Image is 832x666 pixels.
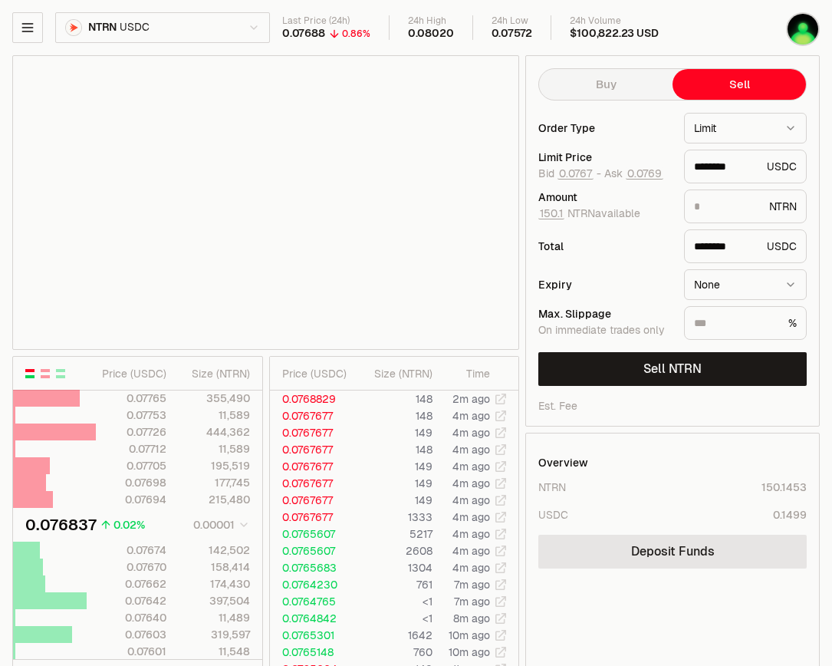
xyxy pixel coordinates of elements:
[355,492,433,509] td: 149
[97,458,166,473] div: 0.07705
[452,443,490,457] time: 4m ago
[355,458,433,475] td: 149
[761,480,807,495] div: 150.1453
[179,366,249,381] div: Size ( NTRN )
[179,492,249,507] div: 215,480
[97,492,166,507] div: 0.07694
[538,480,566,495] div: NTRN
[452,510,490,524] time: 4m ago
[452,409,490,423] time: 4m ago
[282,15,370,27] div: Last Price (24h)
[355,509,433,526] td: 1333
[684,150,807,183] div: USDC
[270,441,355,458] td: 0.0767677
[773,507,807,523] div: 0.1499
[538,152,672,163] div: Limit Price
[355,475,433,492] td: 149
[449,628,490,642] time: 10m ago
[452,426,490,440] time: 4m ago
[270,526,355,542] td: 0.0765607
[97,424,166,440] div: 0.07726
[538,241,672,252] div: Total
[270,627,355,644] td: 0.0765301
[179,644,249,659] div: 11,548
[452,493,490,507] time: 4m ago
[452,476,490,490] time: 4m ago
[282,27,325,41] div: 0.07688
[39,368,51,380] button: Show Sell Orders Only
[270,576,355,593] td: 0.0764230
[355,407,433,424] td: 148
[408,27,454,41] div: 0.08020
[538,167,601,181] span: Bid -
[538,123,672,134] div: Order Type
[179,627,249,642] div: 319,597
[367,366,432,381] div: Size ( NTRN )
[538,279,672,290] div: Expiry
[120,21,149,35] span: USDC
[97,441,166,457] div: 0.07712
[538,535,807,569] a: Deposit Funds
[270,644,355,661] td: 0.0765148
[270,391,355,407] td: 0.0768829
[270,458,355,475] td: 0.0767677
[355,593,433,610] td: <1
[539,69,673,100] button: Buy
[355,391,433,407] td: 148
[97,391,166,406] div: 0.07765
[270,593,355,610] td: 0.0764765
[570,15,658,27] div: 24h Volume
[449,645,490,659] time: 10m ago
[684,229,807,263] div: USDC
[179,542,249,558] div: 142,502
[355,644,433,661] td: 760
[538,207,564,219] button: 150.1
[452,544,490,558] time: 4m ago
[179,475,249,490] div: 177,745
[270,559,355,576] td: 0.0765683
[452,561,490,575] time: 4m ago
[97,576,166,592] div: 0.07662
[355,627,433,644] td: 1642
[626,167,663,180] button: 0.0769
[97,407,166,423] div: 0.07753
[282,366,354,381] div: Price ( USDC )
[270,542,355,559] td: 0.0765607
[270,424,355,441] td: 0.0767677
[270,475,355,492] td: 0.0767677
[179,458,249,473] div: 195,519
[179,610,249,625] div: 11,489
[355,526,433,542] td: 5217
[270,492,355,509] td: 0.0767677
[97,542,166,558] div: 0.07674
[538,398,577,414] div: Est. Fee
[97,627,166,642] div: 0.07603
[355,424,433,441] td: 149
[355,576,433,593] td: 761
[179,407,249,423] div: 11,589
[538,352,807,386] button: Sell NTRN
[538,324,672,338] div: On immediate trades only
[684,113,807,143] button: Limit
[684,269,807,300] button: None
[24,368,36,380] button: Show Buy and Sell Orders
[189,516,250,534] button: 0.00001
[179,391,249,406] div: 355,490
[113,517,145,532] div: 0.02%
[355,441,433,458] td: 148
[97,593,166,608] div: 0.07642
[66,20,81,35] img: NTRN Logo
[453,612,490,625] time: 8m ago
[179,593,249,608] div: 397,504
[179,441,249,457] div: 11,589
[97,366,166,381] div: Price ( USDC )
[452,392,490,406] time: 2m ago
[538,455,588,470] div: Overview
[97,475,166,490] div: 0.07698
[538,192,672,203] div: Amount
[454,578,490,592] time: 7m ago
[355,559,433,576] td: 1304
[684,190,807,223] div: NTRN
[684,306,807,340] div: %
[270,509,355,526] td: 0.0767677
